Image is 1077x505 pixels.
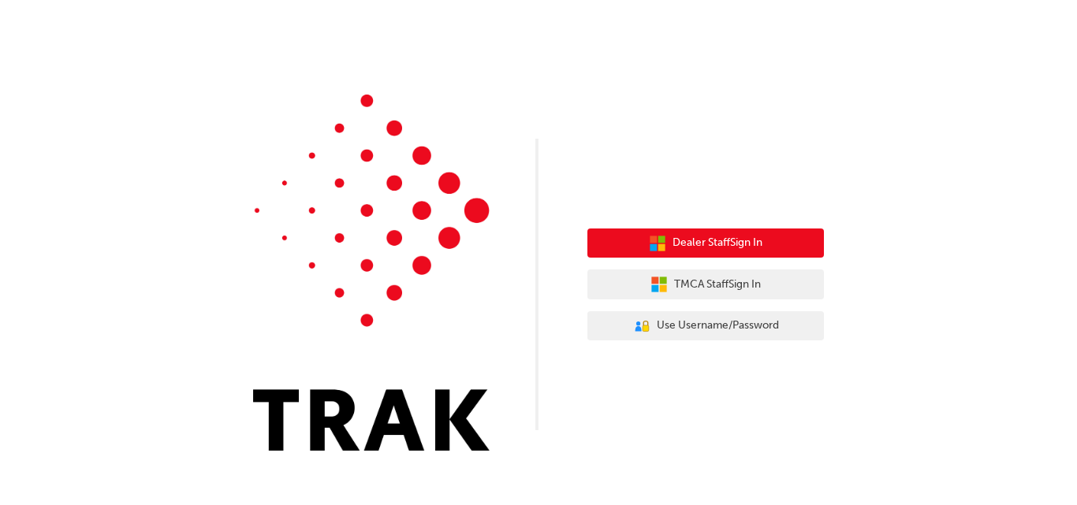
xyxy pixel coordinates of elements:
[674,276,761,294] span: TMCA Staff Sign In
[587,228,824,258] button: Dealer StaffSign In
[673,234,762,252] span: Dealer Staff Sign In
[587,311,824,341] button: Use Username/Password
[657,317,779,335] span: Use Username/Password
[587,269,824,299] button: TMCA StaffSign In
[253,95,490,451] img: Trak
